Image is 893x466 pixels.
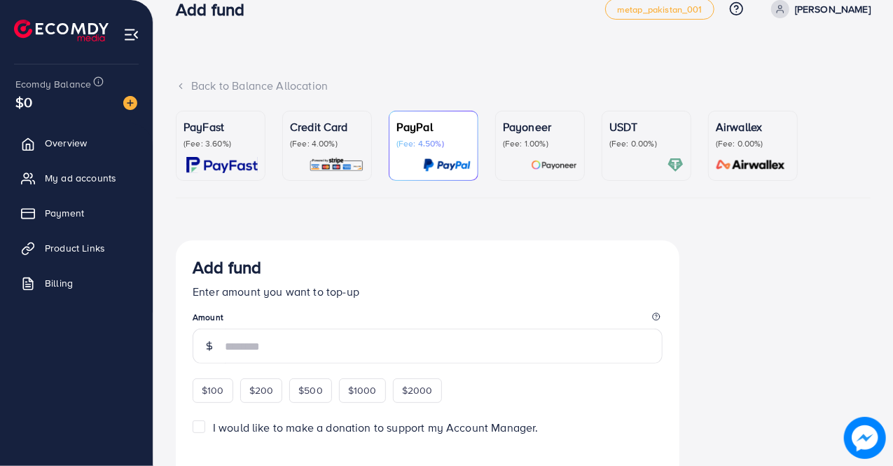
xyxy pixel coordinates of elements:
[667,157,684,173] img: card
[531,157,577,173] img: card
[176,78,871,94] div: Back to Balance Allocation
[123,27,139,43] img: menu
[396,118,471,135] p: PayPal
[45,136,87,150] span: Overview
[11,199,142,227] a: Payment
[402,383,433,397] span: $2000
[14,20,109,41] img: logo
[503,118,577,135] p: Payoneer
[11,129,142,157] a: Overview
[193,257,261,277] h3: Add fund
[186,157,258,173] img: card
[609,118,684,135] p: USDT
[15,77,91,91] span: Ecomdy Balance
[609,138,684,149] p: (Fee: 0.00%)
[348,383,377,397] span: $1000
[184,118,258,135] p: PayFast
[11,234,142,262] a: Product Links
[45,241,105,255] span: Product Links
[290,118,364,135] p: Credit Card
[123,96,137,110] img: image
[290,138,364,149] p: (Fee: 4.00%)
[298,383,323,397] span: $500
[423,157,471,173] img: card
[11,269,142,297] a: Billing
[184,138,258,149] p: (Fee: 3.60%)
[716,118,790,135] p: Airwallex
[45,171,116,185] span: My ad accounts
[202,383,224,397] span: $100
[193,283,663,300] p: Enter amount you want to top-up
[503,138,577,149] p: (Fee: 1.00%)
[309,157,364,173] img: card
[844,417,886,459] img: image
[617,5,702,14] span: metap_pakistan_001
[193,311,663,329] legend: Amount
[249,383,274,397] span: $200
[45,206,84,220] span: Payment
[795,1,871,18] p: [PERSON_NAME]
[712,157,790,173] img: card
[45,276,73,290] span: Billing
[716,138,790,149] p: (Fee: 0.00%)
[11,164,142,192] a: My ad accounts
[213,420,539,435] span: I would like to make a donation to support my Account Manager.
[396,138,471,149] p: (Fee: 4.50%)
[15,92,32,112] span: $0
